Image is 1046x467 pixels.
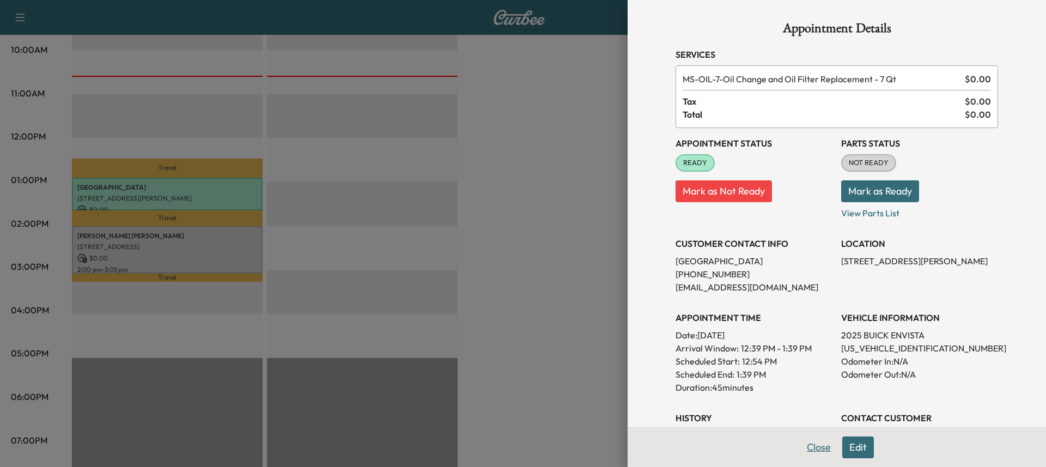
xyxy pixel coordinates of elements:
[737,368,766,381] p: 1:39 PM
[676,381,832,394] p: Duration: 45 minutes
[841,202,998,220] p: View Parts List
[841,411,998,424] h3: CONTACT CUSTOMER
[841,355,998,368] p: Odometer In: N/A
[841,254,998,268] p: [STREET_ADDRESS][PERSON_NAME]
[842,436,874,458] button: Edit
[676,48,998,61] h3: Services
[676,311,832,324] h3: APPOINTMENT TIME
[676,254,832,268] p: [GEOGRAPHIC_DATA]
[676,329,832,342] p: Date: [DATE]
[841,311,998,324] h3: VEHICLE INFORMATION
[841,237,998,250] h3: LOCATION
[683,95,965,108] span: Tax
[676,342,832,355] p: Arrival Window:
[676,268,832,281] p: [PHONE_NUMBER]
[676,368,734,381] p: Scheduled End:
[676,180,772,202] button: Mark as Not Ready
[676,281,832,294] p: [EMAIL_ADDRESS][DOMAIN_NAME]
[965,108,991,121] span: $ 0.00
[965,95,991,108] span: $ 0.00
[676,355,740,368] p: Scheduled Start:
[676,237,832,250] h3: CUSTOMER CONTACT INFO
[841,329,998,342] p: 2025 BUICK ENVISTA
[676,137,832,150] h3: Appointment Status
[800,436,838,458] button: Close
[841,368,998,381] p: Odometer Out: N/A
[965,72,991,86] span: $ 0.00
[841,342,998,355] p: [US_VEHICLE_IDENTIFICATION_NUMBER]
[841,137,998,150] h3: Parts Status
[676,411,832,424] h3: History
[742,355,777,368] p: 12:54 PM
[683,72,960,86] span: Oil Change and Oil Filter Replacement - 7 Qt
[741,342,812,355] span: 12:39 PM - 1:39 PM
[842,157,895,168] span: NOT READY
[677,157,714,168] span: READY
[683,108,965,121] span: Total
[841,180,919,202] button: Mark as Ready
[676,22,998,39] h1: Appointment Details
